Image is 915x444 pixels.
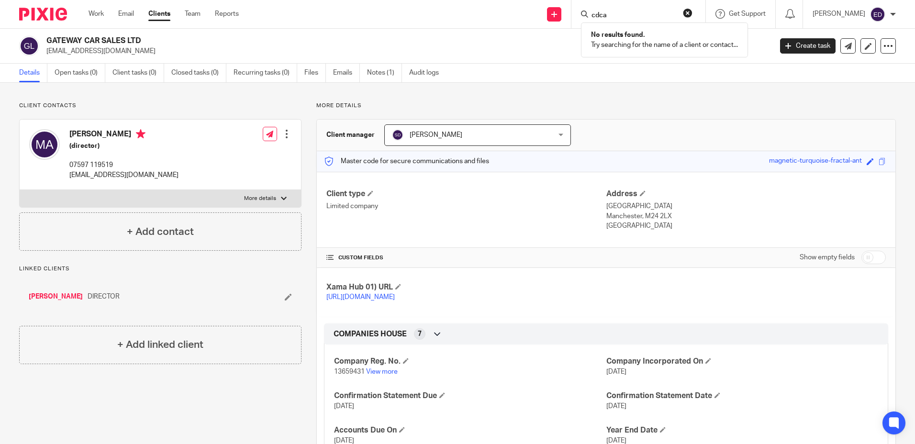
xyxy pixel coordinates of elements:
[606,221,886,231] p: [GEOGRAPHIC_DATA]
[870,7,885,22] img: svg%3E
[19,36,39,56] img: svg%3E
[171,64,226,82] a: Closed tasks (0)
[326,130,375,140] h3: Client manager
[813,9,865,19] p: [PERSON_NAME]
[606,201,886,211] p: [GEOGRAPHIC_DATA]
[19,102,301,110] p: Client contacts
[148,9,170,19] a: Clients
[334,356,606,366] h4: Company Reg. No.
[19,265,301,273] p: Linked clients
[69,160,179,170] p: 07597 119519
[69,170,179,180] p: [EMAIL_ADDRESS][DOMAIN_NAME]
[326,201,606,211] p: Limited company
[55,64,105,82] a: Open tasks (0)
[800,253,855,262] label: Show empty fields
[606,368,626,375] span: [DATE]
[316,102,896,110] p: More details
[118,9,134,19] a: Email
[769,156,862,167] div: magnetic-turquoise-fractal-ant
[606,403,626,410] span: [DATE]
[127,224,194,239] h4: + Add contact
[418,329,422,339] span: 7
[606,211,886,221] p: Manchester, M24 2LX
[606,356,878,366] h4: Company Incorporated On
[326,254,606,262] h4: CUSTOM FIELDS
[29,292,83,301] a: [PERSON_NAME]
[69,141,179,151] h5: (director)
[392,129,403,141] img: svg%3E
[89,9,104,19] a: Work
[117,337,203,352] h4: + Add linked client
[334,437,354,444] span: [DATE]
[410,132,462,138] span: [PERSON_NAME]
[334,403,354,410] span: [DATE]
[334,329,407,339] span: COMPANIES HOUSE
[19,64,47,82] a: Details
[367,64,402,82] a: Notes (1)
[780,38,836,54] a: Create task
[606,391,878,401] h4: Confirmation Statement Date
[326,282,606,292] h4: Xama Hub 01) URL
[29,129,60,160] img: svg%3E
[334,425,606,435] h4: Accounts Due On
[729,11,766,17] span: Get Support
[366,368,398,375] a: View more
[19,8,67,21] img: Pixie
[136,129,145,139] i: Primary
[46,36,622,46] h2: GATEWAY CAR SALES LTD
[606,425,878,435] h4: Year End Date
[324,156,489,166] p: Master code for secure communications and files
[409,64,446,82] a: Audit logs
[46,46,766,56] p: [EMAIL_ADDRESS][DOMAIN_NAME]
[334,368,365,375] span: 13659431
[326,189,606,199] h4: Client type
[234,64,297,82] a: Recurring tasks (0)
[112,64,164,82] a: Client tasks (0)
[304,64,326,82] a: Files
[88,292,120,301] span: DIRECTOR
[606,189,886,199] h4: Address
[244,195,276,202] p: More details
[215,9,239,19] a: Reports
[334,391,606,401] h4: Confirmation Statement Due
[326,294,395,300] a: [URL][DOMAIN_NAME]
[606,437,626,444] span: [DATE]
[185,9,201,19] a: Team
[683,8,692,18] button: Clear
[591,11,677,20] input: Search
[333,64,360,82] a: Emails
[69,129,179,141] h4: [PERSON_NAME]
